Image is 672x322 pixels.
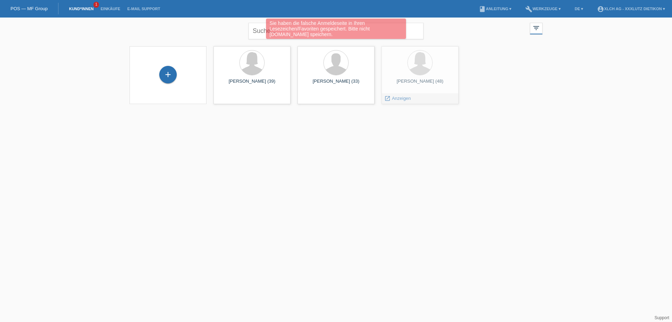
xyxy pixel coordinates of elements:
[124,7,164,11] a: E-Mail Support
[475,7,515,11] a: bookAnleitung ▾
[522,7,564,11] a: buildWerkzeuge ▾
[93,2,99,8] span: 1
[384,96,411,101] a: launch Anzeigen
[266,19,406,39] div: Sie haben die falsche Anmeldeseite in Ihren Lesezeichen/Favoriten gespeichert. Bitte nicht [DOMAI...
[10,6,48,11] a: POS — MF Group
[654,315,669,320] a: Support
[303,78,369,90] div: [PERSON_NAME] (33)
[479,6,486,13] i: book
[392,96,411,101] span: Anzeigen
[594,7,668,11] a: account_circleXLCH AG - XXXLutz Dietikon ▾
[597,6,604,13] i: account_circle
[160,69,176,81] div: Kund*in hinzufügen
[97,7,124,11] a: Einkäufe
[384,95,391,102] i: launch
[65,7,97,11] a: Kund*innen
[219,78,285,90] div: [PERSON_NAME] (39)
[387,78,453,90] div: [PERSON_NAME] (48)
[525,6,532,13] i: build
[571,7,587,11] a: DE ▾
